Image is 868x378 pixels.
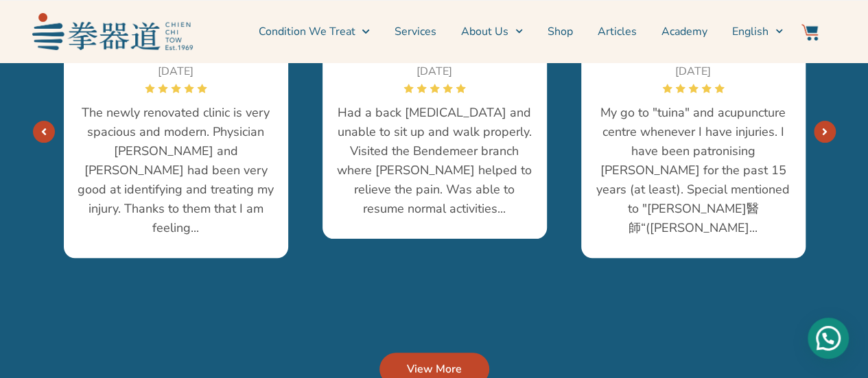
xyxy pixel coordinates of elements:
img: Website Icon-03 [801,24,818,40]
span: The newly renovated clinic is very spacious and modern. Physician [PERSON_NAME] and [PERSON_NAME]... [78,103,274,237]
a: Shop [548,14,573,49]
a: About Us [461,14,523,49]
nav: Menu [200,14,783,49]
a: Next [814,121,836,143]
span: English [732,23,769,40]
span: [DATE] [417,64,452,79]
a: Academy [661,14,707,49]
span: View More [407,361,462,377]
a: Articles [598,14,637,49]
span: Had a back [MEDICAL_DATA] and unable to sit up and walk properly. Visited the Bendemeer branch wh... [336,103,533,218]
span: [DATE] [675,64,711,79]
span: My go to "tuina" and acupuncture centre whenever I have injuries. I have been patronising [PERSON... [595,103,792,237]
a: Services [395,14,436,49]
a: English [732,14,783,49]
span: [DATE] [158,64,193,79]
a: Condition We Treat [258,14,369,49]
a: Next [33,121,55,143]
